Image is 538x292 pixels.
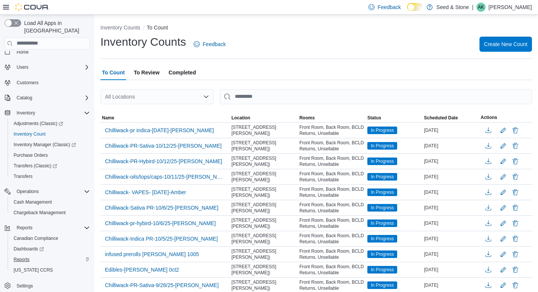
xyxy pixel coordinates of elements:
span: Rooms [299,115,315,121]
div: [DATE] [422,281,479,290]
span: Status [367,115,381,121]
span: Reports [11,255,90,264]
span: Scheduled Date [424,115,458,121]
span: Customers [17,80,39,86]
a: Inventory Manager (Classic) [8,139,93,150]
span: Cash Management [14,199,52,205]
div: Front Room, Back Room, BCLD Returns, Unsellable [298,216,366,231]
div: Front Room, Back Room, BCLD Returns, Unsellable [298,169,366,184]
button: Delete [511,203,520,212]
span: Feedback [203,40,226,48]
button: Settings [2,280,93,291]
button: Delete [511,157,520,166]
span: Inventory Count [11,130,90,139]
span: Purchase Orders [11,151,90,160]
span: In Progress [371,127,394,134]
button: Users [2,62,93,73]
button: Inventory Counts [100,25,140,31]
span: In Progress [367,235,397,243]
img: Cova [15,3,49,11]
div: Front Room, Back Room, BCLD Returns, Unsellable [298,200,366,215]
button: Inventory [14,108,38,117]
span: Inventory Count [14,131,46,137]
span: Location [231,115,250,121]
span: In Progress [367,142,397,150]
button: Chilliwack-pr indica-[DATE]-[PERSON_NAME] [102,125,217,136]
span: To Review [134,65,159,80]
a: Dashboards [8,244,93,254]
button: Transfers [8,171,93,182]
span: Transfers [11,172,90,181]
input: Dark Mode [407,3,423,11]
button: Status [366,113,422,122]
button: Reports [2,222,93,233]
a: Transfers [11,172,35,181]
span: In Progress [371,251,394,258]
a: Chargeback Management [11,208,69,217]
span: Inventory Manager (Classic) [14,142,76,148]
span: Cash Management [11,198,90,207]
div: [DATE] [422,126,479,135]
span: Users [17,64,28,70]
div: Front Room, Back Room, BCLD Returns, Unsellable [298,262,366,277]
a: [US_STATE] CCRS [11,266,56,275]
span: In Progress [367,158,397,165]
span: Inventory [17,110,35,116]
button: Catalog [14,93,35,102]
button: Reports [14,223,35,232]
span: Inventory [14,108,90,117]
span: In Progress [371,282,394,289]
button: Edit count details [499,218,508,229]
button: Delete [511,126,520,135]
h1: Inventory Counts [100,34,186,49]
div: Arun Kumar [476,3,486,12]
span: [STREET_ADDRESS][PERSON_NAME]) [231,202,296,214]
div: [DATE] [422,250,479,259]
button: Inventory Count [8,129,93,139]
span: Name [102,115,114,121]
button: Delete [511,172,520,181]
button: To Count [147,25,168,31]
span: In Progress [367,204,397,212]
span: Chilliwack-PR-Sativa-9/28/25-[PERSON_NAME] [105,281,219,289]
a: Inventory Count [11,130,49,139]
div: Front Room, Back Room, BCLD Returns, Unsellable [298,154,366,169]
span: Reports [17,225,32,231]
button: Edit count details [499,187,508,198]
span: Chargeback Management [14,210,66,216]
button: Chilliwack-Sativa PR-10/6/25-[PERSON_NAME] [102,202,221,213]
span: In Progress [371,266,394,273]
span: In Progress [371,189,394,196]
button: Edit count details [499,125,508,136]
span: [STREET_ADDRESS][PERSON_NAME]) [231,233,296,245]
button: Operations [2,186,93,197]
span: In Progress [367,127,397,134]
span: [STREET_ADDRESS][PERSON_NAME]) [231,124,296,136]
span: Dashboards [14,246,44,252]
span: Catalog [17,95,32,101]
span: Create New Count [484,40,527,48]
button: Edibles-[PERSON_NAME] 0ct2 [102,264,182,275]
button: Rooms [298,113,366,122]
span: Customers [14,78,90,87]
span: Canadian Compliance [11,234,90,243]
span: [US_STATE] CCRS [14,267,53,273]
div: Front Room, Back Room, BCLD Returns, Unsellable [298,231,366,246]
button: Edit count details [499,233,508,244]
button: Cash Management [8,197,93,207]
a: Transfers (Classic) [11,161,60,170]
span: In Progress [371,235,394,242]
span: In Progress [371,220,394,227]
button: Delete [511,219,520,228]
span: In Progress [367,219,397,227]
button: Purchase Orders [8,150,93,161]
button: Catalog [2,93,93,103]
button: Chilliwack-Indica PR-10/5/25-[PERSON_NAME] [102,233,221,244]
span: Chilliwack-pr indica-[DATE]-[PERSON_NAME] [105,127,214,134]
span: Settings [14,281,90,290]
span: In Progress [367,173,397,181]
a: Feedback [191,37,229,52]
button: Delete [511,265,520,274]
span: [STREET_ADDRESS][PERSON_NAME]) [231,171,296,183]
